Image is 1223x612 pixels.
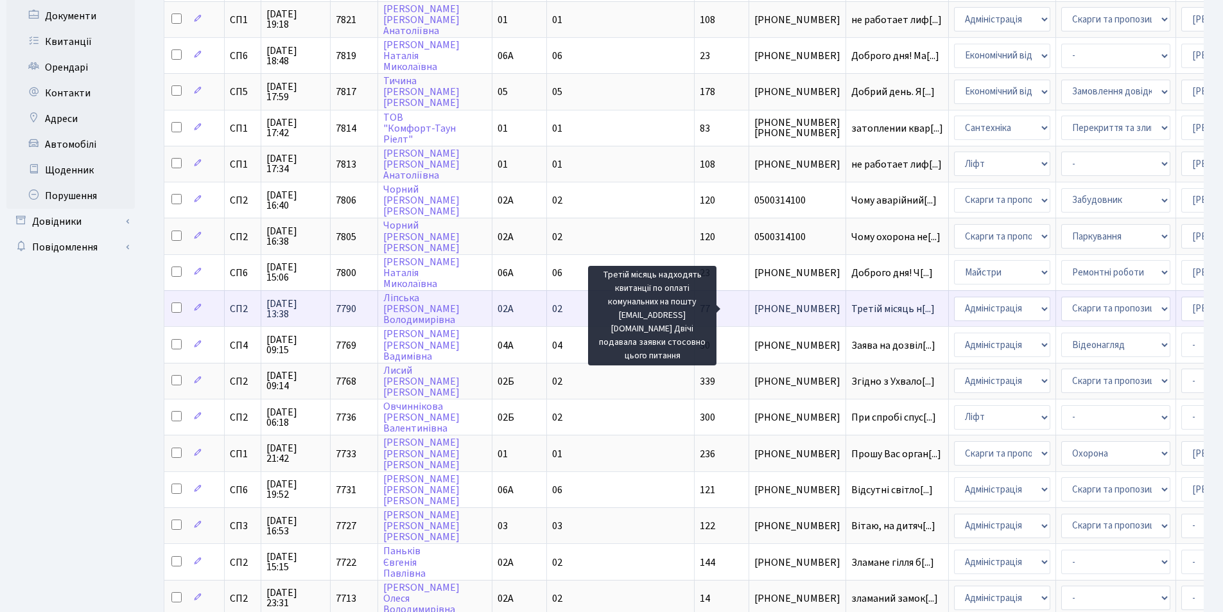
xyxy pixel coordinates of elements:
[700,157,715,171] span: 108
[498,591,514,606] span: 02А
[230,557,256,568] span: СП2
[6,55,135,80] a: Орендарі
[230,123,256,134] span: СП1
[552,483,562,497] span: 06
[851,410,936,424] span: При спробі спус[...]
[588,266,716,365] div: Третій місяць надходять квитанції по оплаті комунальних на пошту [EMAIL_ADDRESS][DOMAIN_NAME] Дві...
[230,159,256,170] span: СП1
[336,483,356,497] span: 7731
[266,190,325,211] span: [DATE] 16:40
[336,49,356,63] span: 7819
[336,374,356,389] span: 7768
[336,338,356,353] span: 7769
[754,593,840,604] span: [PHONE_NUMBER]
[230,15,256,25] span: СП1
[552,157,562,171] span: 01
[552,49,562,63] span: 06
[336,193,356,207] span: 7806
[498,555,514,570] span: 02А
[700,519,715,533] span: 122
[230,485,256,495] span: СП6
[851,13,942,27] span: не работает лиф[...]
[700,13,715,27] span: 108
[552,519,562,533] span: 03
[851,193,937,207] span: Чому аварійний[...]
[552,410,562,424] span: 02
[552,302,562,316] span: 02
[336,121,356,136] span: 7814
[336,591,356,606] span: 7713
[754,15,840,25] span: [PHONE_NUMBER]
[700,483,715,497] span: 121
[851,374,935,389] span: Згідно з Ухвало[...]
[700,447,715,461] span: 236
[851,555,934,570] span: Зламане гілля б[...]
[700,49,710,63] span: 23
[552,338,562,353] span: 04
[754,485,840,495] span: [PHONE_NUMBER]
[700,591,710,606] span: 14
[851,483,933,497] span: Відсутні світло[...]
[6,3,135,29] a: Документи
[498,121,508,136] span: 01
[336,302,356,316] span: 7790
[336,555,356,570] span: 7722
[336,230,356,244] span: 7805
[336,266,356,280] span: 7800
[266,153,325,174] span: [DATE] 17:34
[754,304,840,314] span: [PHONE_NUMBER]
[552,266,562,280] span: 06
[230,412,256,423] span: СП2
[266,407,325,428] span: [DATE] 06:18
[700,121,710,136] span: 83
[498,338,514,353] span: 04А
[754,376,840,387] span: [PHONE_NUMBER]
[383,399,460,435] a: Овчиннікова[PERSON_NAME]Валентинівна
[552,447,562,461] span: 01
[6,29,135,55] a: Квитанції
[266,588,325,608] span: [DATE] 23:31
[851,49,939,63] span: Доброго дня! Ма[...]
[851,266,933,280] span: Доброго дня! Ч[...]
[266,443,325,464] span: [DATE] 21:42
[336,410,356,424] span: 7736
[266,552,325,572] span: [DATE] 15:15
[230,304,256,314] span: СП2
[383,38,460,74] a: [PERSON_NAME]НаталіяМиколаївна
[230,87,256,97] span: СП5
[230,51,256,61] span: СП6
[383,219,460,255] a: Чорний[PERSON_NAME][PERSON_NAME]
[851,230,941,244] span: Чому охорона не[...]
[851,85,935,99] span: Добрий день. Я[...]
[851,519,935,533] span: Вітаю, на дитяч[...]
[6,106,135,132] a: Адреси
[498,157,508,171] span: 01
[266,226,325,247] span: [DATE] 16:38
[266,46,325,66] span: [DATE] 18:48
[230,232,256,242] span: СП2
[498,230,514,244] span: 02А
[754,340,840,351] span: [PHONE_NUMBER]
[754,268,840,278] span: [PHONE_NUMBER]
[383,436,460,472] a: [PERSON_NAME][PERSON_NAME][PERSON_NAME]
[230,268,256,278] span: СП6
[851,591,938,606] span: зламаний замок[...]
[754,449,840,459] span: [PHONE_NUMBER]
[498,49,514,63] span: 06А
[6,80,135,106] a: Контакти
[700,410,715,424] span: 300
[754,159,840,170] span: [PHONE_NUMBER]
[552,193,562,207] span: 02
[266,516,325,536] span: [DATE] 16:53
[754,521,840,531] span: [PHONE_NUMBER]
[383,508,460,544] a: [PERSON_NAME][PERSON_NAME][PERSON_NAME]
[754,195,840,205] span: 0500314100
[700,555,715,570] span: 144
[851,302,935,316] span: Третій місяць н[...]
[498,266,514,280] span: 06А
[230,195,256,205] span: СП2
[266,335,325,355] span: [DATE] 09:15
[266,262,325,283] span: [DATE] 15:06
[266,299,325,319] span: [DATE] 13:38
[498,13,508,27] span: 01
